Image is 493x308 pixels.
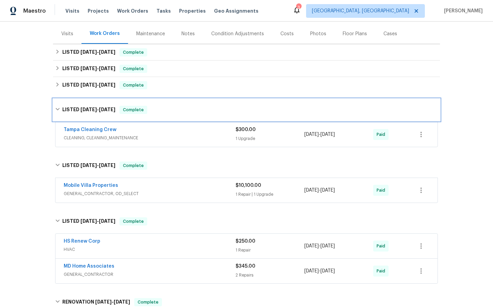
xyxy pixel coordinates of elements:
[312,8,409,14] span: [GEOGRAPHIC_DATA], [GEOGRAPHIC_DATA]
[343,30,367,37] div: Floor Plans
[64,183,118,188] a: Mobile Villa Properties
[304,268,335,274] span: -
[80,50,97,54] span: [DATE]
[120,49,147,56] span: Complete
[88,8,109,14] span: Projects
[304,187,335,194] span: -
[80,163,115,168] span: -
[211,30,264,37] div: Condition Adjustments
[236,191,304,198] div: 1 Repair | 1 Upgrade
[179,8,206,14] span: Properties
[53,44,440,61] div: LISTED [DATE]-[DATE]Complete
[304,132,319,137] span: [DATE]
[99,82,115,87] span: [DATE]
[135,299,161,306] span: Complete
[236,264,255,269] span: $345.00
[80,163,97,168] span: [DATE]
[120,106,147,113] span: Complete
[236,183,261,188] span: $10,100.00
[62,48,115,56] h6: LISTED
[65,8,79,14] span: Visits
[99,107,115,112] span: [DATE]
[80,82,97,87] span: [DATE]
[120,65,147,72] span: Complete
[80,219,97,223] span: [DATE]
[377,187,388,194] span: Paid
[304,188,319,193] span: [DATE]
[90,30,120,37] div: Work Orders
[120,218,147,225] span: Complete
[320,188,335,193] span: [DATE]
[304,243,335,249] span: -
[114,299,130,304] span: [DATE]
[64,264,114,269] a: MD Home Associates
[80,66,115,71] span: -
[120,82,147,89] span: Complete
[64,190,236,197] span: GENERAL_CONTRACTOR, OD_SELECT
[64,246,236,253] span: HVAC
[53,61,440,77] div: LISTED [DATE]-[DATE]Complete
[320,132,335,137] span: [DATE]
[62,162,115,170] h6: LISTED
[99,66,115,71] span: [DATE]
[304,244,319,248] span: [DATE]
[320,269,335,273] span: [DATE]
[80,107,97,112] span: [DATE]
[310,30,326,37] div: Photos
[181,30,195,37] div: Notes
[136,30,165,37] div: Maintenance
[62,106,115,114] h6: LISTED
[53,77,440,93] div: LISTED [DATE]-[DATE]Complete
[304,269,319,273] span: [DATE]
[61,30,73,37] div: Visits
[80,82,115,87] span: -
[236,239,255,244] span: $250.00
[236,272,304,279] div: 2 Repairs
[304,131,335,138] span: -
[99,50,115,54] span: [DATE]
[236,247,304,254] div: 1 Repair
[99,163,115,168] span: [DATE]
[62,81,115,89] h6: LISTED
[64,271,236,278] span: GENERAL_CONTRACTOR
[53,210,440,232] div: LISTED [DATE]-[DATE]Complete
[156,9,171,13] span: Tasks
[117,8,148,14] span: Work Orders
[62,65,115,73] h6: LISTED
[236,127,256,132] span: $300.00
[441,8,483,14] span: [PERSON_NAME]
[236,135,304,142] div: 1 Upgrade
[64,127,116,132] a: Tampa Cleaning Crew
[53,155,440,177] div: LISTED [DATE]-[DATE]Complete
[120,162,147,169] span: Complete
[64,134,236,141] span: CLEANING, CLEANING_MAINTENANCE
[23,8,46,14] span: Maestro
[214,8,258,14] span: Geo Assignments
[377,243,388,249] span: Paid
[80,107,115,112] span: -
[99,219,115,223] span: [DATE]
[80,66,97,71] span: [DATE]
[80,50,115,54] span: -
[95,299,130,304] span: -
[62,217,115,226] h6: LISTED
[296,4,301,11] div: 3
[80,219,115,223] span: -
[95,299,112,304] span: [DATE]
[64,239,100,244] a: HS Renew Corp
[383,30,397,37] div: Cases
[62,298,130,306] h6: RENOVATION
[280,30,294,37] div: Costs
[377,268,388,274] span: Paid
[377,131,388,138] span: Paid
[53,99,440,121] div: LISTED [DATE]-[DATE]Complete
[320,244,335,248] span: [DATE]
